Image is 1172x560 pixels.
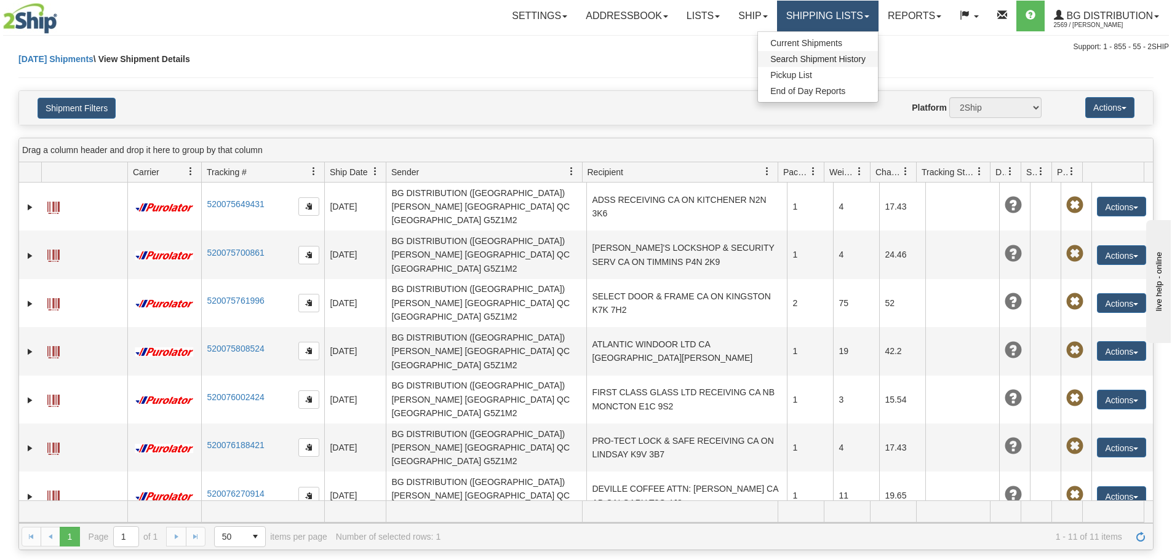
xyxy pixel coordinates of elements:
a: Recipient filter column settings [757,161,778,182]
td: 24.46 [879,231,925,278]
div: grid grouping header [19,138,1153,162]
td: [DATE] [324,376,386,424]
span: 1 - 11 of 11 items [449,532,1122,542]
span: Page of 1 [89,526,158,547]
span: Search Shipment History [770,54,866,64]
span: Unknown [1005,486,1022,503]
span: Pickup List [770,70,812,80]
span: Current Shipments [770,38,842,48]
button: Actions [1097,293,1146,313]
span: Pickup Not Assigned [1066,293,1083,310]
td: BG DISTRIBUTION ([GEOGRAPHIC_DATA]) [PERSON_NAME] [GEOGRAPHIC_DATA] QC [GEOGRAPHIC_DATA] G5Z1M2 [386,471,586,519]
a: Label [47,293,60,312]
td: 1 [787,376,833,424]
td: 1 [787,424,833,471]
button: Actions [1097,390,1146,409]
span: select [245,527,265,546]
td: [PERSON_NAME]'S LOCKSHOP & SECURITY SERV CA ON TIMMINS P4N 2K9 [586,231,787,278]
td: ADSS RECEIVING CA ON KITCHENER N2N 3K6 [586,183,787,231]
label: Platform [912,101,947,114]
img: 11 - Purolator [133,444,196,453]
a: Label [47,244,60,264]
a: Reports [879,1,951,31]
td: 17.43 [879,424,925,471]
span: Pickup Not Assigned [1066,197,1083,214]
a: Sender filter column settings [561,161,582,182]
iframe: chat widget [1144,217,1171,342]
button: Copy to clipboard [298,342,319,360]
a: Expand [24,201,36,213]
span: 2569 / [PERSON_NAME] [1054,19,1146,31]
td: [DATE] [324,231,386,278]
a: 520075700861 [207,248,264,258]
a: Carrier filter column settings [180,161,201,182]
span: Pickup Not Assigned [1066,438,1083,455]
td: [DATE] [324,327,386,375]
td: 1 [787,183,833,231]
button: Actions [1085,97,1134,118]
a: Ship [729,1,776,31]
span: Ship Date [330,166,367,178]
a: Ship Date filter column settings [365,161,386,182]
span: Carrier [133,166,159,178]
td: 17.43 [879,183,925,231]
span: Unknown [1005,197,1022,214]
img: 11 - Purolator [133,299,196,309]
span: Pickup Status [1057,166,1067,178]
a: Shipment Issues filter column settings [1030,161,1051,182]
td: BG DISTRIBUTION ([GEOGRAPHIC_DATA]) [PERSON_NAME] [GEOGRAPHIC_DATA] QC [GEOGRAPHIC_DATA] G5Z1M2 [386,424,586,471]
div: live help - online [9,10,114,20]
a: 520075761996 [207,296,264,306]
td: [DATE] [324,424,386,471]
a: Packages filter column settings [803,161,824,182]
button: Copy to clipboard [298,487,319,505]
td: 4 [833,231,879,278]
a: Label [47,341,60,360]
a: Label [47,389,60,409]
a: Expand [24,250,36,262]
a: 520076188421 [207,440,264,450]
span: Delivery Status [995,166,1006,178]
td: 3 [833,376,879,424]
span: Unknown [1005,438,1022,455]
span: BG Distribution [1064,10,1153,21]
a: 520076002424 [207,392,264,402]
a: 520075649431 [207,199,264,209]
span: Sender [391,166,419,178]
td: 1 [787,231,833,278]
span: Pickup Not Assigned [1066,342,1083,359]
span: items per page [214,526,327,547]
td: 4 [833,183,879,231]
div: Support: 1 - 855 - 55 - 2SHIP [3,42,1169,52]
td: PRO-TECT LOCK & SAFE RECEIVING CA ON LINDSAY K9V 3B7 [586,424,787,471]
td: BG DISTRIBUTION ([GEOGRAPHIC_DATA]) [PERSON_NAME] [GEOGRAPHIC_DATA] QC [GEOGRAPHIC_DATA] G5Z1M2 [386,279,586,327]
span: Pickup Not Assigned [1066,245,1083,262]
a: Label [47,437,60,457]
a: BG Distribution 2569 / [PERSON_NAME] [1045,1,1168,31]
span: \ View Shipment Details [94,54,190,64]
a: Search Shipment History [758,51,878,67]
td: BG DISTRIBUTION ([GEOGRAPHIC_DATA]) [PERSON_NAME] [GEOGRAPHIC_DATA] QC [GEOGRAPHIC_DATA] G5Z1M2 [386,376,586,424]
span: Unknown [1005,342,1022,359]
button: Shipment Filters [38,98,116,119]
button: Actions [1097,245,1146,265]
span: Weight [829,166,855,178]
td: 15.54 [879,376,925,424]
img: 11 - Purolator [133,347,196,357]
span: Page sizes drop down [214,526,266,547]
img: 11 - Purolator [133,396,196,405]
td: 75 [833,279,879,327]
div: Number of selected rows: 1 [336,532,440,542]
td: 42.2 [879,327,925,375]
a: Label [47,196,60,216]
span: End of Day Reports [770,86,845,96]
button: Actions [1097,438,1146,457]
button: Actions [1097,486,1146,506]
a: Pickup List [758,67,878,83]
img: logo2569.jpg [3,3,57,34]
td: [DATE] [324,471,386,519]
a: 520076270914 [207,489,264,499]
button: Copy to clipboard [298,246,319,264]
td: BG DISTRIBUTION ([GEOGRAPHIC_DATA]) [PERSON_NAME] [GEOGRAPHIC_DATA] QC [GEOGRAPHIC_DATA] G5Z1M2 [386,231,586,278]
a: 520075808524 [207,344,264,353]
